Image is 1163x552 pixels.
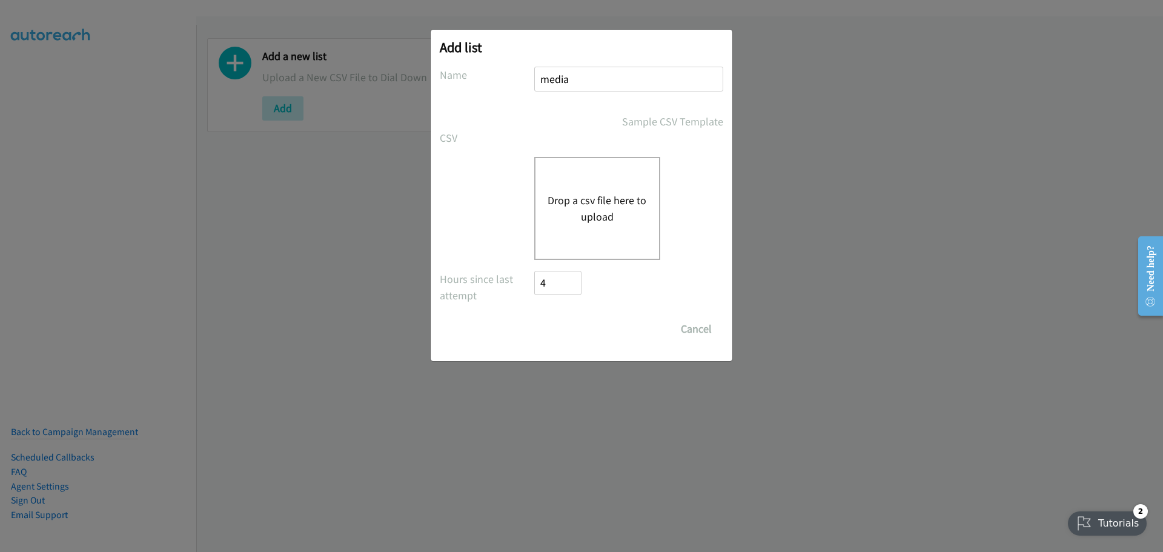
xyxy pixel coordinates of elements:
[440,39,723,56] h2: Add list
[1061,499,1154,543] iframe: Checklist
[440,130,534,146] label: CSV
[548,192,647,225] button: Drop a csv file here to upload
[440,67,534,83] label: Name
[1128,228,1163,324] iframe: Resource Center
[622,113,723,130] a: Sample CSV Template
[669,317,723,341] button: Cancel
[440,271,534,304] label: Hours since last attempt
